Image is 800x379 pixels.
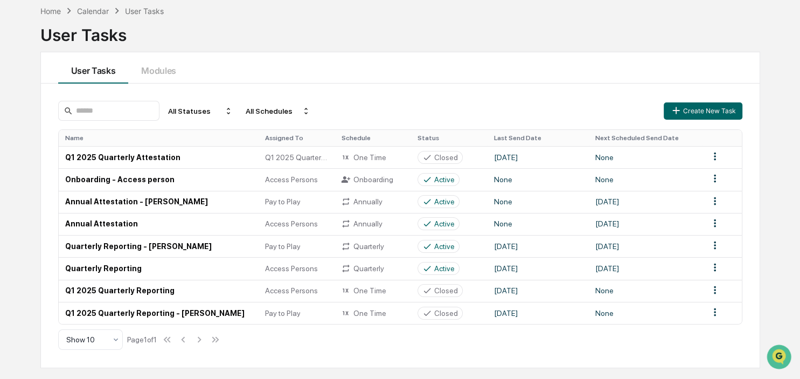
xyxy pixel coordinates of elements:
div: Active [434,197,455,206]
td: Q1 2025 Quarterly Attestation [59,146,259,168]
span: Access Persons [265,286,317,295]
p: How can we help? [11,23,196,40]
div: One Time [341,308,405,318]
td: None [488,213,589,235]
span: Pay to Play [265,197,300,206]
div: Annually [341,197,405,206]
td: [DATE] [488,235,589,257]
div: Active [434,242,455,251]
td: [DATE] [488,146,589,168]
span: Access Persons [265,175,317,184]
div: Start new chat [37,82,177,93]
div: Quarterly [341,264,405,273]
div: All Schedules [241,102,315,120]
button: Start new chat [183,86,196,99]
div: We're available if you need us! [37,93,136,102]
span: Pylon [107,183,130,191]
th: Name [59,130,259,146]
td: [DATE] [488,257,589,279]
div: User Tasks [125,6,164,16]
span: Data Lookup [22,156,68,167]
a: Powered byPylon [76,182,130,191]
span: Q1 2025 Quarterly Attestation [265,153,328,162]
div: Page 1 of 1 [127,335,157,344]
td: None [589,302,702,324]
div: One Time [341,153,405,162]
span: Pay to Play [265,242,300,251]
td: Quarterly Reporting [59,257,259,279]
span: Pay to Play [265,309,300,318]
td: None [589,146,702,168]
td: Annual Attestation [59,213,259,235]
div: Quarterly [341,242,405,251]
td: Q1 2025 Quarterly Reporting - [PERSON_NAME] [59,302,259,324]
div: 🖐️ [11,137,19,146]
div: 🔎 [11,157,19,166]
div: Active [434,219,455,228]
td: Onboarding - Access person [59,168,259,190]
div: 🗄️ [78,137,87,146]
span: Attestations [89,136,134,147]
div: One Time [341,286,405,295]
span: Preclearance [22,136,69,147]
button: Modules [128,52,189,84]
div: Closed [434,153,458,162]
div: Annually [341,219,405,229]
td: [DATE] [589,213,702,235]
td: Q1 2025 Quarterly Reporting [59,280,259,302]
div: All Statuses [164,102,237,120]
th: Last Send Date [488,130,589,146]
div: Onboarding [341,175,405,184]
a: 🖐️Preclearance [6,132,74,151]
div: Active [434,264,455,273]
td: [DATE] [589,257,702,279]
td: [DATE] [589,235,702,257]
td: Annual Attestation - [PERSON_NAME] [59,191,259,213]
button: User Tasks [58,52,129,84]
iframe: Open customer support [766,343,795,373]
div: Active [434,175,455,184]
td: None [589,168,702,190]
div: Calendar [77,6,109,16]
div: User Tasks [40,17,761,45]
span: Access Persons [265,219,317,228]
td: None [488,168,589,190]
a: 🗄️Attestations [74,132,138,151]
input: Clear [28,49,178,60]
a: 🔎Data Lookup [6,152,72,171]
td: None [589,280,702,302]
div: Closed [434,286,458,295]
td: [DATE] [589,191,702,213]
th: Schedule [335,130,411,146]
th: Next Scheduled Send Date [589,130,702,146]
span: Access Persons [265,264,317,273]
div: Home [40,6,61,16]
td: [DATE] [488,280,589,302]
td: Quarterly Reporting - [PERSON_NAME] [59,235,259,257]
td: [DATE] [488,302,589,324]
th: Status [411,130,488,146]
img: 1746055101610-c473b297-6a78-478c-a979-82029cc54cd1 [11,82,30,102]
th: Assigned To [258,130,335,146]
button: Create New Task [664,102,742,120]
div: Closed [434,309,458,318]
td: None [488,191,589,213]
